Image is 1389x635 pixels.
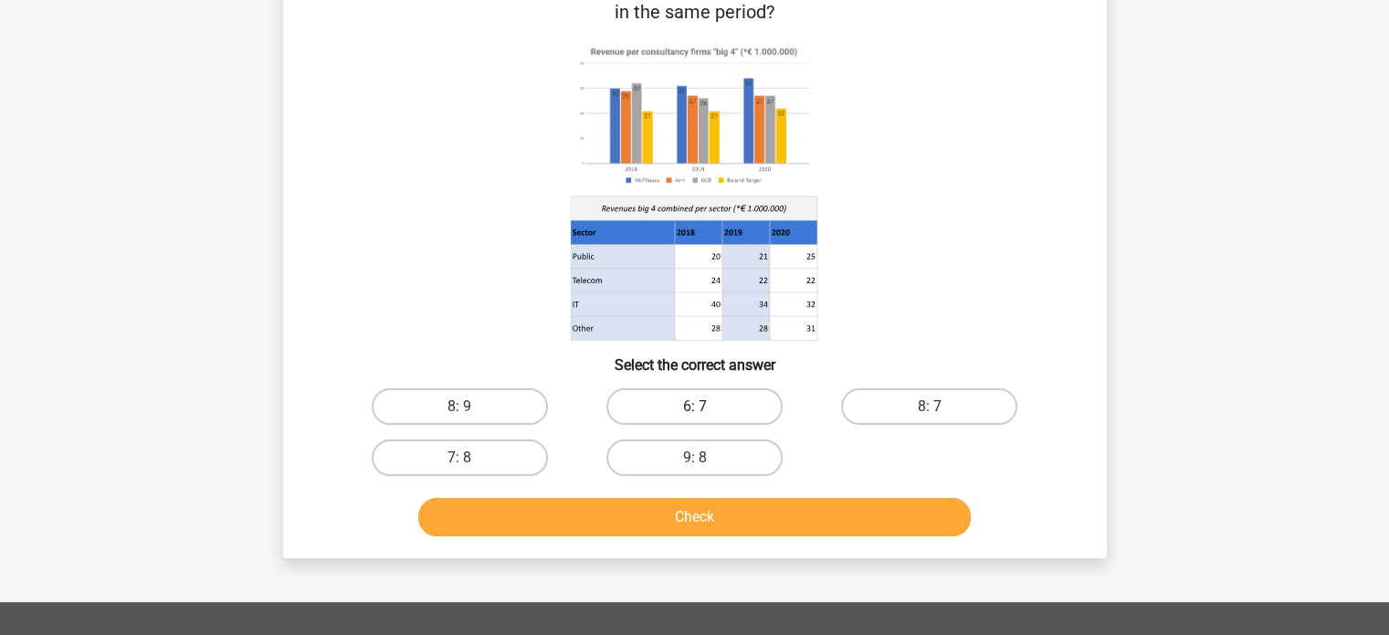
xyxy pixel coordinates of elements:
[606,439,783,476] label: 9: 8
[312,342,1078,374] h6: Select the correct answer
[841,388,1017,425] label: 8: 7
[372,439,548,476] label: 7: 8
[372,388,548,425] label: 8: 9
[606,388,783,425] label: 6: 7
[418,498,971,536] button: Check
